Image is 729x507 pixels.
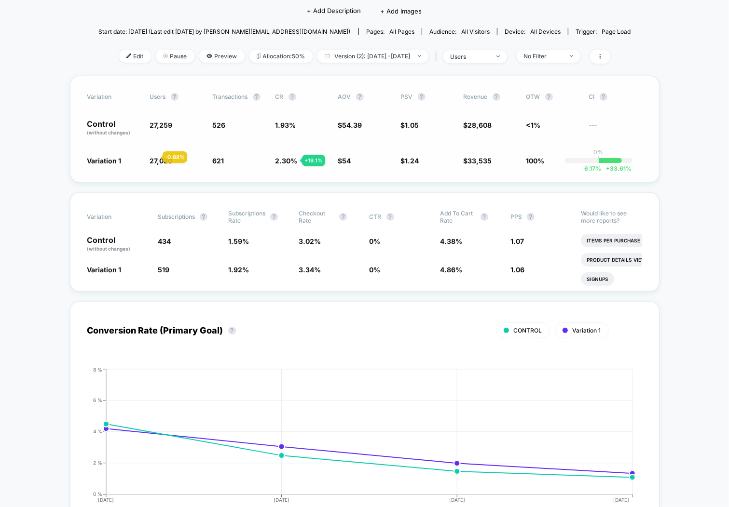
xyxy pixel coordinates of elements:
span: 1.06 [510,266,524,274]
span: 1.24 [405,157,419,165]
div: Pages: [366,28,414,35]
span: CTR [370,213,382,220]
span: $ [401,121,419,129]
button: ? [228,327,236,334]
tspan: 0 % [93,491,102,497]
span: 1.05 [405,121,419,129]
span: CR [275,93,284,100]
p: Control [87,236,148,253]
span: Revenue [464,93,488,100]
button: ? [386,213,394,221]
span: users [150,93,166,100]
span: 1.92 % [228,266,249,274]
div: Audience: [429,28,490,35]
span: 100% [526,157,545,165]
span: Subscriptions [158,213,195,220]
tspan: [DATE] [449,497,465,503]
img: end [496,55,500,57]
button: ? [339,213,347,221]
div: No Filter [524,53,563,60]
img: end [163,53,168,58]
button: ? [545,93,553,101]
span: CI [589,93,642,101]
span: Page Load [602,28,631,35]
img: rebalance [257,53,261,59]
span: 0 % [370,237,381,245]
span: OTW [526,93,579,101]
div: Trigger: [576,28,631,35]
span: 4.86 % [440,266,462,274]
span: Variation 1 [573,327,601,334]
span: PPS [510,213,522,220]
span: Variation [87,210,140,224]
tspan: [DATE] [274,497,289,503]
span: + Add Images [381,7,422,15]
span: Version (2): [DATE] - [DATE] [317,50,428,63]
span: Subscriptions Rate [228,210,265,224]
img: edit [126,53,131,58]
span: 6.17 % [584,165,601,172]
span: 1.07 [510,237,524,245]
span: 3.34 % [299,266,321,274]
tspan: 6 % [93,397,102,403]
span: 434 [158,237,171,245]
span: 4.38 % [440,237,462,245]
span: Preview [199,50,245,63]
tspan: [DATE] [613,497,629,503]
div: + 19.1 % [302,155,325,166]
div: users [451,53,489,60]
span: 33,535 [468,157,492,165]
span: AOV [338,93,351,100]
span: 526 [213,121,226,129]
span: $ [338,121,362,129]
span: + Add Description [307,6,361,16]
span: 27,259 [150,121,173,129]
span: $ [401,157,419,165]
tspan: 2 % [93,460,102,466]
span: --- [589,122,642,136]
button: ? [171,93,179,101]
tspan: 8 % [93,366,102,372]
button: ? [600,93,607,101]
span: 1.59 % [228,237,249,245]
p: | [598,156,600,163]
span: | [433,50,443,64]
span: Allocation: 50% [249,50,313,63]
span: 1.93 % [275,121,296,129]
p: Would like to see more reports? [581,210,642,224]
span: all devices [530,28,561,35]
span: 27,020 [150,157,173,165]
img: end [570,55,573,57]
span: Device: [497,28,568,35]
span: Add To Cart Rate [440,210,476,224]
span: Variation [87,93,140,101]
span: CONTROL [514,327,542,334]
button: ? [200,213,207,221]
tspan: 4 % [93,428,102,434]
button: ? [270,213,278,221]
span: 54 [343,157,351,165]
span: (without changes) [87,246,131,252]
span: Variation 1 [87,157,122,165]
button: ? [493,93,500,101]
span: $ [464,121,492,129]
li: Product Details Views Rate [581,253,669,267]
span: Transactions [213,93,248,100]
span: 54.39 [343,121,362,129]
span: + [606,165,610,172]
button: ? [418,93,426,101]
span: Checkout Rate [299,210,334,224]
span: all pages [389,28,414,35]
span: Pause [156,50,194,63]
span: 2.30 % [275,157,298,165]
span: 0 % [370,266,381,274]
span: 621 [213,157,224,165]
li: Signups [581,272,614,286]
span: Edit [119,50,151,63]
span: $ [464,157,492,165]
span: 28,608 [468,121,492,129]
span: <1% [526,121,541,129]
span: (without changes) [87,130,131,135]
span: Variation 1 [87,266,122,274]
button: ? [289,93,296,101]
